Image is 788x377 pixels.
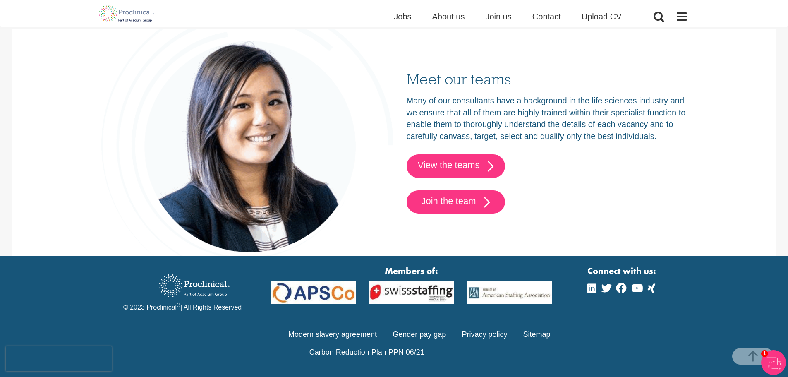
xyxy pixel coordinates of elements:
a: Privacy policy [462,330,507,339]
a: Jobs [394,12,411,21]
img: Proclinical Recruitment [153,269,236,303]
a: Sitemap [523,330,551,339]
img: Chatbot [761,350,786,375]
a: About us [432,12,465,21]
a: Join the team [407,190,505,214]
a: View the teams [407,154,505,178]
img: APSCo [460,281,558,304]
a: Join us [485,12,511,21]
img: APSCo [362,281,460,304]
sup: ® [177,303,180,308]
strong: Connect with us: [587,264,659,277]
div: Many of our consultants have a background in the life sciences industry and we ensure that all of... [407,95,688,214]
iframe: reCAPTCHA [6,346,112,371]
a: Carbon Reduction Plan PPN 06/21 [309,348,424,356]
h3: Meet our teams [407,71,688,86]
span: 1 [761,350,768,357]
a: Upload CV [582,12,622,21]
img: APSCo [265,281,363,304]
a: Contact [532,12,561,21]
a: Gender pay gap [393,330,446,339]
a: Modern slavery agreement [288,330,377,339]
div: © 2023 Proclinical | All Rights Reserved [123,269,242,312]
strong: Members of: [271,264,552,277]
